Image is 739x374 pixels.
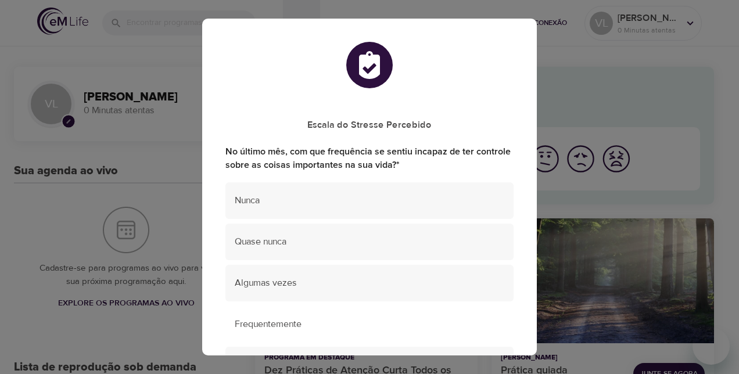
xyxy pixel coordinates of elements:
span: Nunca [235,194,504,207]
span: Quase nunca [235,235,504,249]
span: Algumas vezes [235,276,504,290]
label: No último mês, com que frequência se sentiu incapaz de ter controle sobre as coisas importantes n... [225,145,514,172]
h5: Escala do Stresse Percebido [225,119,514,131]
span: Frequentemente [235,318,504,331]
